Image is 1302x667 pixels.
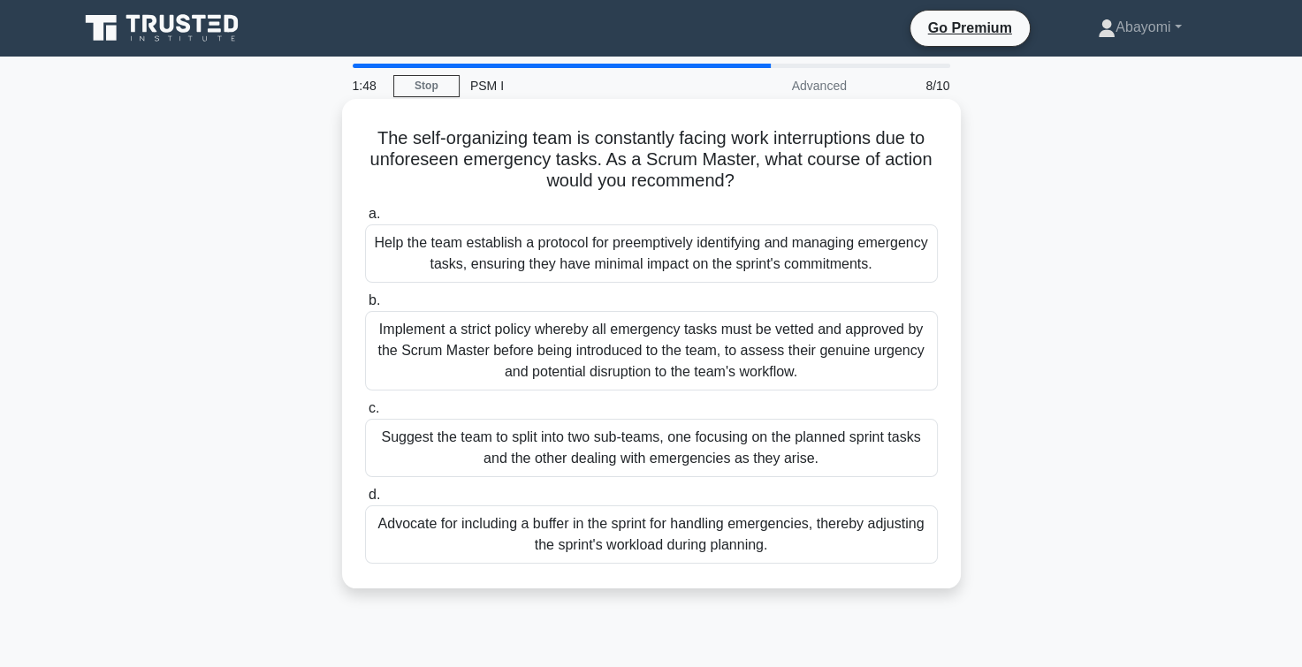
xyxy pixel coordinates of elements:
[369,206,380,221] span: a.
[917,17,1023,39] a: Go Premium
[857,68,961,103] div: 8/10
[1055,10,1223,45] a: Abayomi
[365,224,938,283] div: Help the team establish a protocol for preemptively identifying and managing emergency tasks, ens...
[365,505,938,564] div: Advocate for including a buffer in the sprint for handling emergencies, thereby adjusting the spr...
[369,292,380,307] span: b.
[369,400,379,415] span: c.
[365,419,938,477] div: Suggest the team to split into two sub-teams, one focusing on the planned sprint tasks and the ot...
[365,311,938,390] div: Implement a strict policy whereby all emergency tasks must be vetted and approved by the Scrum Ma...
[342,68,393,103] div: 1:48
[703,68,857,103] div: Advanced
[369,487,380,502] span: d.
[460,68,703,103] div: PSM I
[393,75,460,97] a: Stop
[363,127,940,193] h5: The self-organizing team is constantly facing work interruptions due to unforeseen emergency task...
